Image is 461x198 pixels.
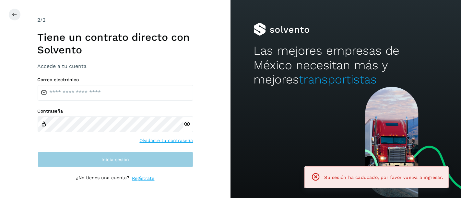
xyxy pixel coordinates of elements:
[38,31,193,56] h1: Tiene un contrato directo con Solvento
[38,77,193,82] label: Correo electrónico
[132,175,155,182] a: Regístrate
[76,175,130,182] p: ¿No tienes una cuenta?
[38,63,193,69] h3: Accede a tu cuenta
[325,175,443,180] span: Su sesión ha caducado, por favor vuelva a ingresar.
[38,108,193,114] label: Contraseña
[254,44,438,87] h2: Las mejores empresas de México necesitan más y mejores
[299,72,377,86] span: transportistas
[38,152,193,167] button: Inicia sesión
[140,137,193,144] a: Olvidaste tu contraseña
[101,157,129,162] span: Inicia sesión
